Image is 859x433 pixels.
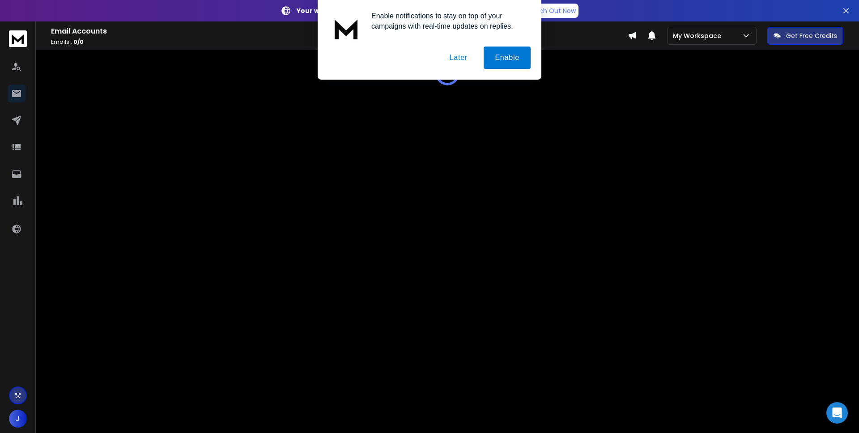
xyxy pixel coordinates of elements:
[9,410,27,428] button: J
[484,47,531,69] button: Enable
[328,11,364,47] img: notification icon
[438,47,478,69] button: Later
[364,11,531,31] div: Enable notifications to stay on top of your campaigns with real-time updates on replies.
[826,402,848,424] div: Open Intercom Messenger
